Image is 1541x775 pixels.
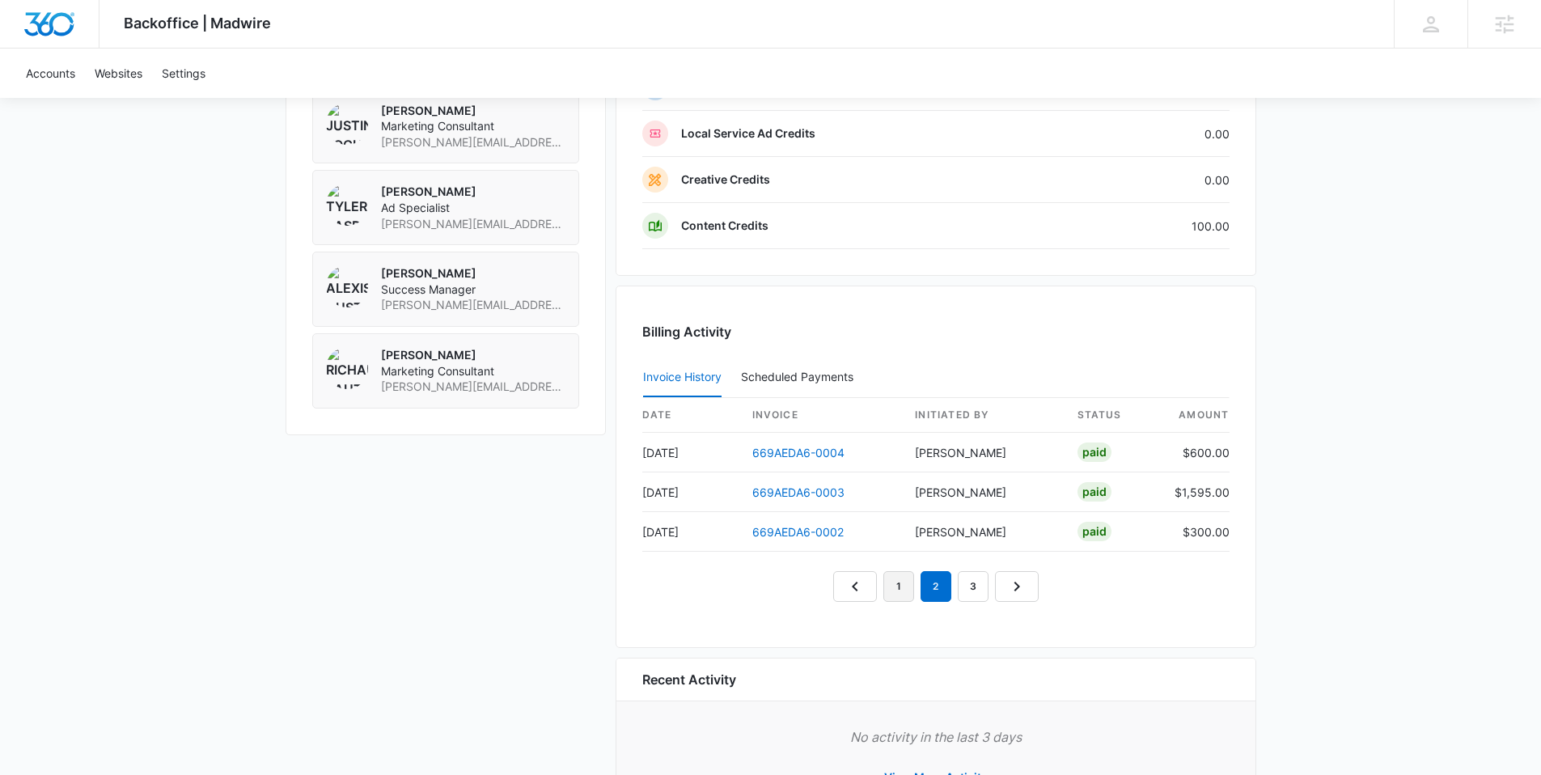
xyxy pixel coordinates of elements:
[681,172,770,188] p: Creative Credits
[642,322,1230,341] h3: Billing Activity
[42,42,178,55] div: Domain: [DOMAIN_NAME]
[381,265,565,282] p: [PERSON_NAME]
[381,363,565,379] span: Marketing Consultant
[1065,398,1162,433] th: status
[381,282,565,298] span: Success Manager
[381,200,565,216] span: Ad Specialist
[1058,203,1230,249] td: 100.00
[642,398,739,433] th: date
[381,134,565,150] span: [PERSON_NAME][EMAIL_ADDRESS][DOMAIN_NAME]
[883,571,914,602] a: Page 1
[326,347,368,389] img: Richard Sauter
[381,347,565,363] p: [PERSON_NAME]
[902,512,1064,552] td: [PERSON_NAME]
[381,103,565,119] p: [PERSON_NAME]
[902,472,1064,512] td: [PERSON_NAME]
[642,727,1230,747] p: No activity in the last 3 days
[681,125,815,142] p: Local Service Ad Credits
[161,94,174,107] img: tab_keywords_by_traffic_grey.svg
[902,433,1064,472] td: [PERSON_NAME]
[85,49,152,98] a: Websites
[61,95,145,106] div: Domain Overview
[1162,398,1230,433] th: amount
[902,398,1064,433] th: Initiated By
[124,15,271,32] span: Backoffice | Madwire
[833,571,877,602] a: Previous Page
[642,472,739,512] td: [DATE]
[1058,111,1230,157] td: 0.00
[326,103,368,145] img: Justin Zochniak
[381,297,565,313] span: [PERSON_NAME][EMAIL_ADDRESS][DOMAIN_NAME]
[1162,512,1230,552] td: $300.00
[1077,482,1111,502] div: Paid
[26,26,39,39] img: logo_orange.svg
[921,571,951,602] em: 2
[26,42,39,55] img: website_grey.svg
[958,571,989,602] a: Page 3
[381,216,565,232] span: [PERSON_NAME][EMAIL_ADDRESS][PERSON_NAME][DOMAIN_NAME]
[44,94,57,107] img: tab_domain_overview_orange.svg
[681,218,768,234] p: Content Credits
[326,265,368,307] img: Alexis Austere
[1162,472,1230,512] td: $1,595.00
[752,485,845,499] a: 669AEDA6-0003
[643,358,722,397] button: Invoice History
[1077,443,1111,462] div: Paid
[381,184,565,200] p: [PERSON_NAME]
[752,525,844,539] a: 669AEDA6-0002
[326,184,368,226] img: Tyler Rasdon
[179,95,273,106] div: Keywords by Traffic
[741,371,860,383] div: Scheduled Payments
[1077,522,1111,541] div: Paid
[642,670,736,689] h6: Recent Activity
[1162,433,1230,472] td: $600.00
[381,379,565,395] span: [PERSON_NAME][EMAIL_ADDRESS][PERSON_NAME][DOMAIN_NAME]
[833,571,1039,602] nav: Pagination
[642,433,739,472] td: [DATE]
[642,512,739,552] td: [DATE]
[1058,157,1230,203] td: 0.00
[739,398,903,433] th: invoice
[381,118,565,134] span: Marketing Consultant
[995,571,1039,602] a: Next Page
[752,446,845,459] a: 669AEDA6-0004
[16,49,85,98] a: Accounts
[45,26,79,39] div: v 4.0.25
[152,49,215,98] a: Settings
